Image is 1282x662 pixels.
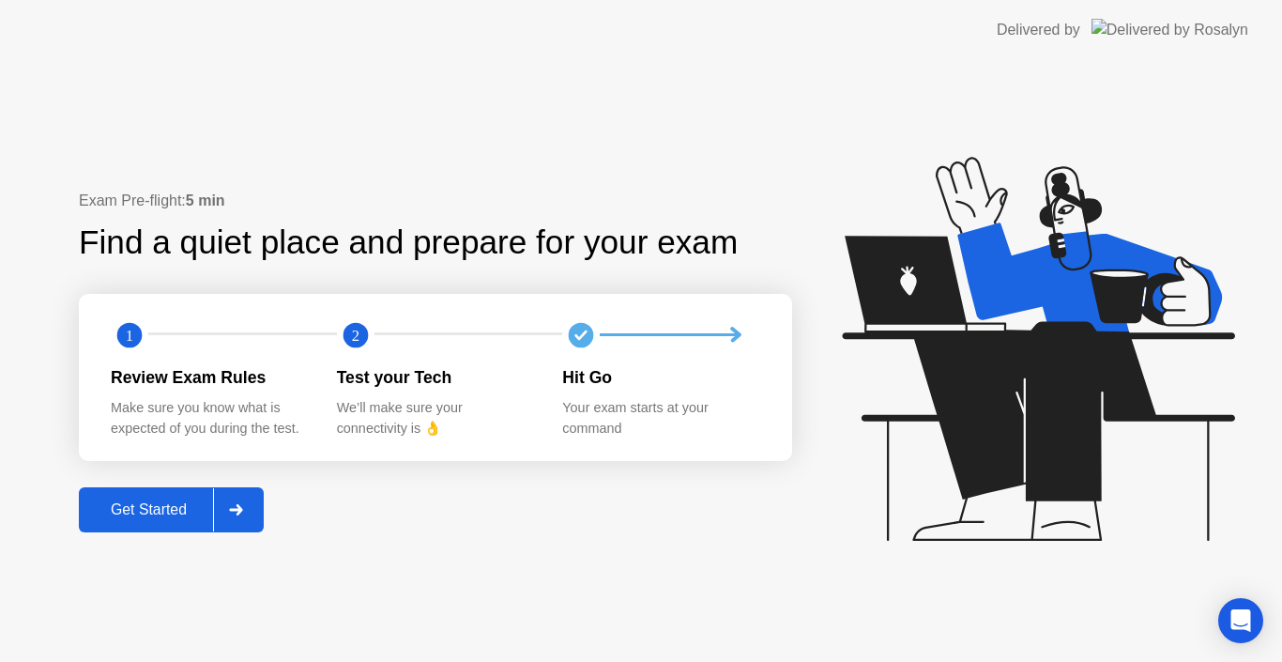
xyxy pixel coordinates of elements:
[126,326,133,344] text: 1
[562,398,758,439] div: Your exam starts at your command
[111,365,307,390] div: Review Exam Rules
[111,398,307,439] div: Make sure you know what is expected of you during the test.
[1218,598,1263,643] div: Open Intercom Messenger
[186,192,225,208] b: 5 min
[352,326,359,344] text: 2
[997,19,1080,41] div: Delivered by
[84,501,213,518] div: Get Started
[337,398,533,439] div: We’ll make sure your connectivity is 👌
[79,218,740,268] div: Find a quiet place and prepare for your exam
[337,365,533,390] div: Test your Tech
[79,190,792,212] div: Exam Pre-flight:
[562,365,758,390] div: Hit Go
[79,487,264,532] button: Get Started
[1091,19,1248,40] img: Delivered by Rosalyn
